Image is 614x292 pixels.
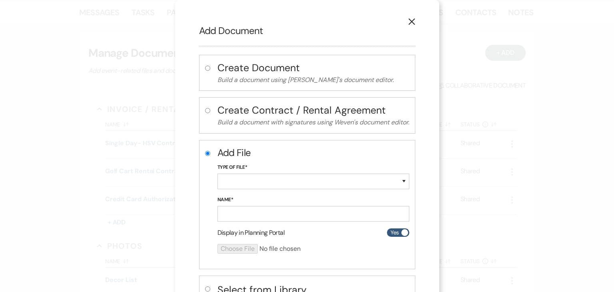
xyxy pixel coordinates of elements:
label: Name* [217,196,409,204]
h2: Add File [217,146,409,160]
h2: Add Document [199,24,415,38]
span: Yes [391,228,399,238]
p: Build a document using [PERSON_NAME]'s document editor. [217,75,409,85]
label: Type of File* [217,163,409,172]
h4: Create Document [217,61,409,75]
button: Create Contract / Rental AgreementBuild a document with signatures using Weven's document editor. [217,103,409,128]
p: Build a document with signatures using Weven's document editor. [217,117,409,128]
button: Create DocumentBuild a document using [PERSON_NAME]'s document editor. [217,61,409,85]
div: Display in Planning Portal [217,228,409,238]
h4: Create Contract / Rental Agreement [217,103,409,117]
